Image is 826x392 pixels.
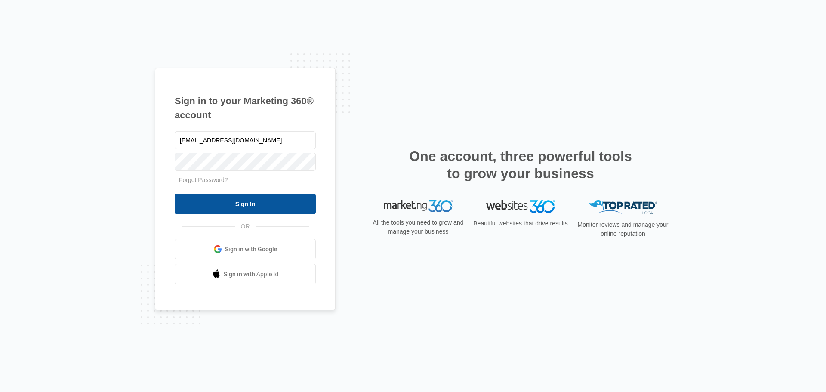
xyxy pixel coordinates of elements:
h2: One account, three powerful tools to grow your business [407,148,635,182]
h1: Sign in to your Marketing 360® account [175,94,316,122]
span: Sign in with Apple Id [224,270,279,279]
a: Forgot Password? [179,176,228,183]
a: Sign in with Apple Id [175,264,316,284]
input: Email [175,131,316,149]
span: OR [235,222,256,231]
img: Marketing 360 [384,200,453,212]
input: Sign In [175,194,316,214]
img: Websites 360 [486,200,555,213]
p: Beautiful websites that drive results [472,219,569,228]
img: Top Rated Local [589,200,657,214]
p: Monitor reviews and manage your online reputation [575,220,671,238]
span: Sign in with Google [225,245,277,254]
p: All the tools you need to grow and manage your business [370,218,466,236]
a: Sign in with Google [175,239,316,259]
